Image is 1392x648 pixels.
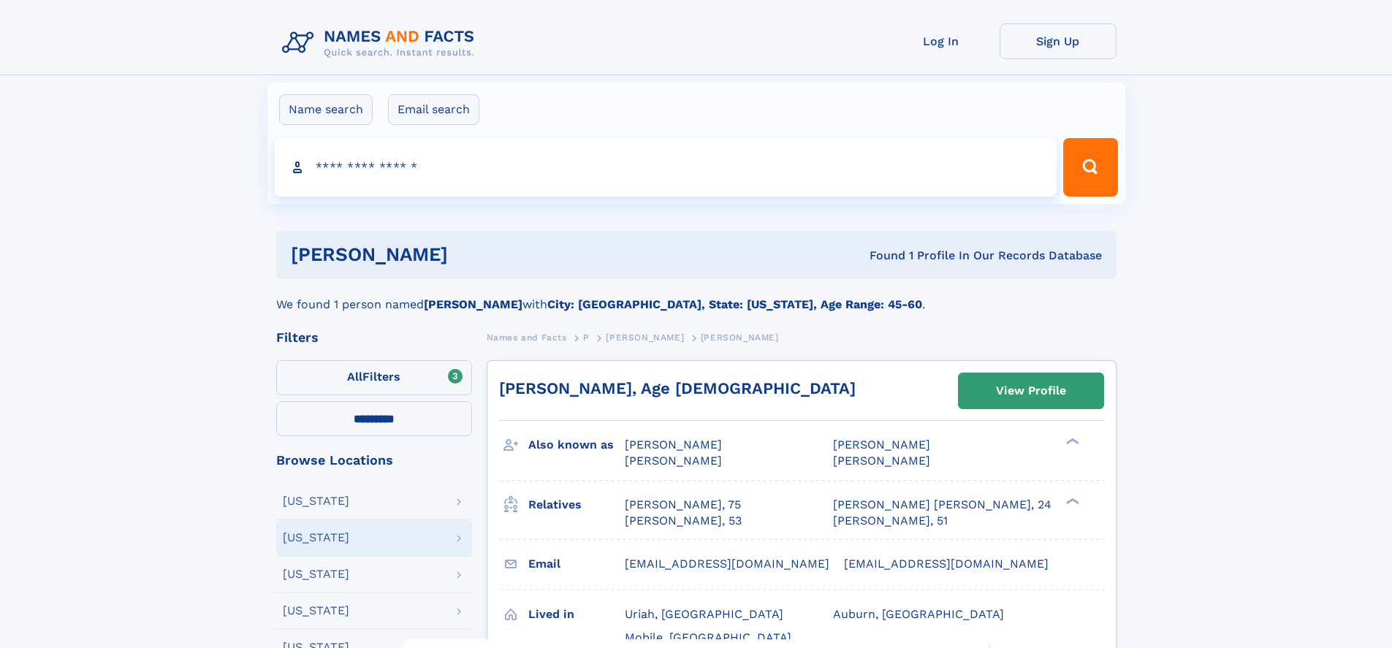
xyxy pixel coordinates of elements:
[291,245,659,264] h1: [PERSON_NAME]
[283,495,349,507] div: [US_STATE]
[528,552,625,576] h3: Email
[528,432,625,457] h3: Also known as
[283,605,349,617] div: [US_STATE]
[1062,496,1080,506] div: ❯
[283,532,349,544] div: [US_STATE]
[276,331,472,344] div: Filters
[883,23,1000,59] a: Log In
[625,557,829,571] span: [EMAIL_ADDRESS][DOMAIN_NAME]
[625,497,741,513] a: [PERSON_NAME], 75
[276,454,472,467] div: Browse Locations
[606,328,684,346] a: [PERSON_NAME]
[1063,138,1117,197] button: Search Button
[844,557,1049,571] span: [EMAIL_ADDRESS][DOMAIN_NAME]
[283,568,349,580] div: [US_STATE]
[625,513,742,529] a: [PERSON_NAME], 53
[583,332,590,343] span: P
[528,492,625,517] h3: Relatives
[625,438,722,451] span: [PERSON_NAME]
[1000,23,1117,59] a: Sign Up
[424,297,522,311] b: [PERSON_NAME]
[625,454,722,468] span: [PERSON_NAME]
[276,278,1117,313] div: We found 1 person named with .
[833,497,1051,513] a: [PERSON_NAME] [PERSON_NAME], 24
[275,138,1057,197] input: search input
[996,374,1066,408] div: View Profile
[279,94,373,125] label: Name search
[625,607,783,621] span: Uriah, [GEOGRAPHIC_DATA]
[1062,437,1080,446] div: ❯
[606,332,684,343] span: [PERSON_NAME]
[833,513,948,529] a: [PERSON_NAME], 51
[499,379,856,397] a: [PERSON_NAME], Age [DEMOGRAPHIC_DATA]
[658,248,1102,264] div: Found 1 Profile In Our Records Database
[487,328,567,346] a: Names and Facts
[528,602,625,627] h3: Lived in
[833,607,1004,621] span: Auburn, [GEOGRAPHIC_DATA]
[347,370,362,384] span: All
[388,94,479,125] label: Email search
[276,23,487,63] img: Logo Names and Facts
[625,630,791,644] span: Mobile, [GEOGRAPHIC_DATA]
[583,328,590,346] a: P
[959,373,1103,408] a: View Profile
[833,438,930,451] span: [PERSON_NAME]
[833,454,930,468] span: [PERSON_NAME]
[701,332,779,343] span: [PERSON_NAME]
[547,297,922,311] b: City: [GEOGRAPHIC_DATA], State: [US_STATE], Age Range: 45-60
[276,360,472,395] label: Filters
